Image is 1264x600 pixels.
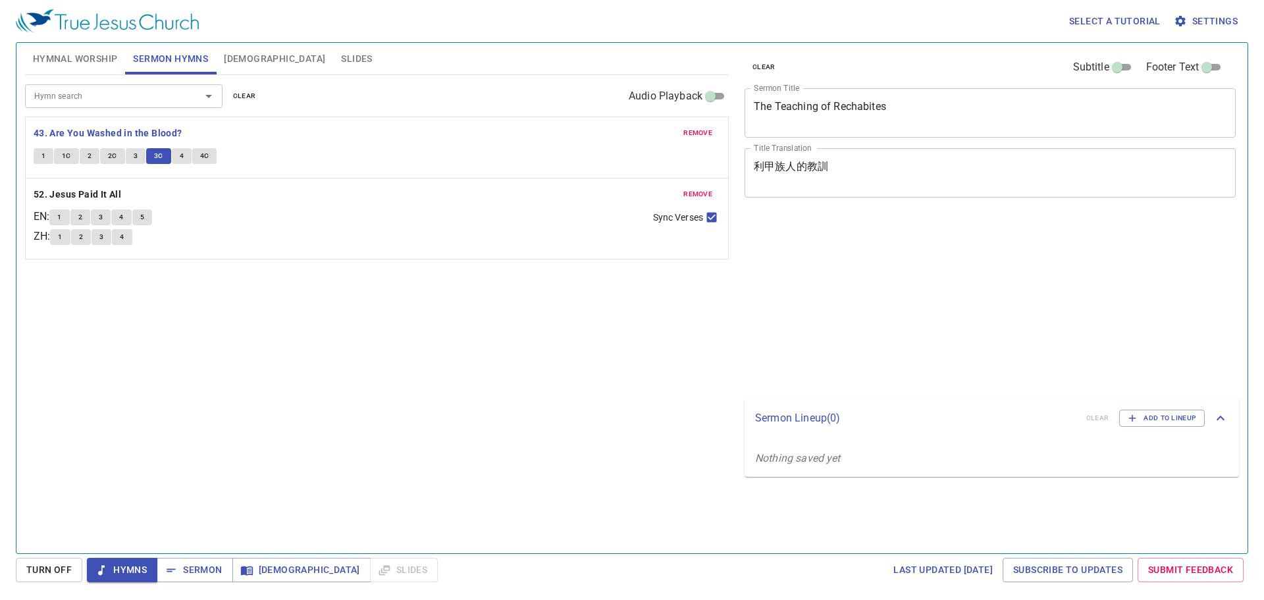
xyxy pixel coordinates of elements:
[172,148,192,164] button: 4
[1176,13,1238,30] span: Settings
[1171,9,1243,34] button: Settings
[1148,562,1233,578] span: Submit Feedback
[893,562,993,578] span: Last updated [DATE]
[41,150,45,162] span: 1
[133,51,208,67] span: Sermon Hymns
[754,100,1226,125] textarea: The Teaching of Rechabites
[1138,558,1244,582] a: Submit Feedback
[754,160,1226,185] textarea: 利甲族人的教訓
[71,229,91,245] button: 2
[34,186,124,203] button: 52. Jesus Paid It All
[167,562,222,578] span: Sermon
[87,558,157,582] button: Hymns
[1146,59,1199,75] span: Footer Text
[92,229,111,245] button: 3
[126,148,145,164] button: 3
[1064,9,1166,34] button: Select a tutorial
[16,558,82,582] button: Turn Off
[108,150,117,162] span: 2C
[79,231,83,243] span: 2
[34,229,50,244] p: ZH :
[97,562,147,578] span: Hymns
[34,148,53,164] button: 1
[225,88,264,104] button: clear
[91,209,111,225] button: 3
[140,211,144,223] span: 5
[675,186,720,202] button: remove
[80,148,99,164] button: 2
[120,231,124,243] span: 4
[134,150,138,162] span: 3
[58,231,62,243] span: 1
[62,150,71,162] span: 1C
[629,88,702,104] span: Audio Playback
[34,186,121,203] b: 52. Jesus Paid It All
[146,148,171,164] button: 3C
[1119,410,1205,427] button: Add to Lineup
[132,209,152,225] button: 5
[99,231,103,243] span: 3
[54,148,79,164] button: 1C
[112,229,132,245] button: 4
[180,150,184,162] span: 4
[157,558,232,582] button: Sermon
[224,51,325,67] span: [DEMOGRAPHIC_DATA]
[154,150,163,162] span: 3C
[233,90,256,102] span: clear
[26,562,72,578] span: Turn Off
[34,125,184,142] button: 43. Are You Washed in the Blood?
[1013,562,1122,578] span: Subscribe to Updates
[199,87,218,105] button: Open
[745,396,1239,440] div: Sermon Lineup(0)clearAdd to Lineup
[755,410,1076,426] p: Sermon Lineup ( 0 )
[119,211,123,223] span: 4
[683,188,712,200] span: remove
[675,125,720,141] button: remove
[1073,59,1109,75] span: Subtitle
[755,452,841,464] i: Nothing saved yet
[739,211,1139,391] iframe: from-child
[888,558,998,582] a: Last updated [DATE]
[752,61,776,73] span: clear
[49,209,69,225] button: 1
[33,51,118,67] span: Hymnal Worship
[88,150,92,162] span: 2
[200,150,209,162] span: 4C
[57,211,61,223] span: 1
[34,125,182,142] b: 43. Are You Washed in the Blood?
[111,209,131,225] button: 4
[1069,13,1161,30] span: Select a tutorial
[341,51,372,67] span: Slides
[1003,558,1133,582] a: Subscribe to Updates
[243,562,360,578] span: [DEMOGRAPHIC_DATA]
[232,558,371,582] button: [DEMOGRAPHIC_DATA]
[683,127,712,139] span: remove
[745,59,783,75] button: clear
[16,9,199,33] img: True Jesus Church
[100,148,125,164] button: 2C
[78,211,82,223] span: 2
[192,148,217,164] button: 4C
[34,209,49,225] p: EN :
[1128,412,1196,424] span: Add to Lineup
[50,229,70,245] button: 1
[653,211,703,225] span: Sync Verses
[70,209,90,225] button: 2
[99,211,103,223] span: 3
